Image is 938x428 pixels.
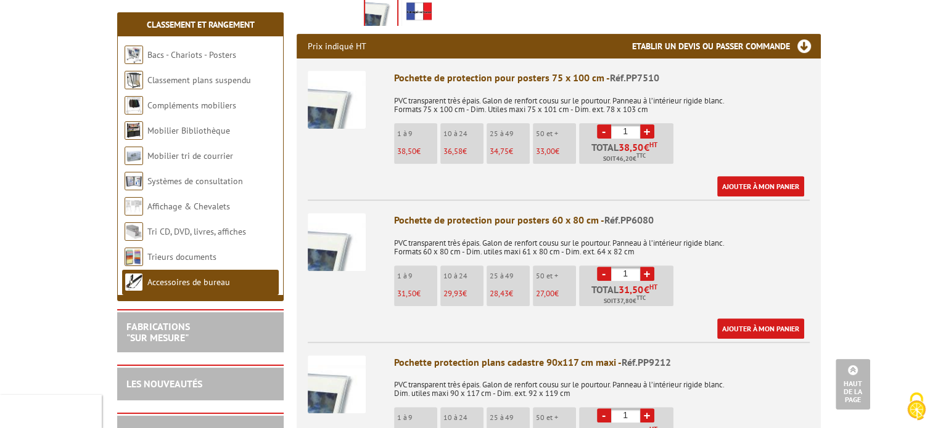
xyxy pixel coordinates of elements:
p: Total [582,142,673,164]
img: Pochette de protection pour posters 75 x 100 cm [308,71,366,129]
div: Pochette protection plans cadastre 90x117 cm maxi - [394,355,810,369]
sup: HT [649,140,657,149]
a: Bacs - Chariots - Posters [147,49,236,60]
span: Réf.PP7510 [610,71,659,84]
p: Total [582,285,673,306]
span: 46,20 [616,154,633,164]
span: 34,75 [490,146,509,156]
img: Trieurs documents [125,248,143,266]
span: 28,43 [490,288,509,299]
sup: HT [649,283,657,291]
button: Cookies (fenêtre modale) [895,386,938,428]
a: + [640,408,654,422]
img: Systèmes de consultation [125,172,143,190]
span: Soit € [604,296,646,306]
a: Compléments mobiliers [147,100,236,111]
p: € [536,289,576,298]
img: Compléments mobiliers [125,96,143,115]
p: € [397,289,437,298]
a: Mobilier Bibliothèque [147,125,230,136]
span: Soit € [603,154,646,164]
p: PVC transparent très épais. Galon de renfort cousu sur le pourtour. Panneau à l’intérieur rigide ... [394,372,810,398]
a: Affichage & Chevalets [147,201,230,212]
p: € [536,147,576,156]
span: € [644,285,649,294]
a: Ajouter à mon panier [717,318,804,339]
div: Pochette de protection pour posters 75 x 100 cm - [394,71,810,85]
p: 25 à 49 [490,129,530,138]
img: Mobilier tri de courrier [125,147,143,165]
p: 50 et + [536,413,576,422]
a: Classement et Rangement [147,19,255,30]
img: Pochette de protection pour posters 60 x 80 cm [308,213,366,271]
a: - [597,408,611,422]
span: 38,50 [397,146,416,156]
p: 25 à 49 [490,272,530,280]
p: € [443,147,483,156]
p: 50 et + [536,129,576,138]
p: € [443,289,483,298]
a: LES NOUVEAUTÉS [126,378,202,390]
p: 1 à 9 [397,413,437,422]
img: Pochette protection plans cadastre 90x117 cm maxi [308,355,366,413]
a: Trieurs documents [147,251,216,262]
span: 31,50 [619,285,644,294]
img: Accessoires de bureau [125,273,143,291]
p: 10 à 24 [443,413,483,422]
span: Réf.PP6080 [604,214,654,226]
a: Ajouter à mon panier [717,176,804,196]
span: Réf.PP9212 [622,356,671,368]
a: Accessoires de bureau [147,277,230,288]
p: 50 et + [536,272,576,280]
img: Affichage & Chevalets [125,197,143,216]
a: Classement plans suspendu [147,75,251,86]
div: Pochette de protection pour posters 60 x 80 cm - [394,213,810,227]
a: - [597,267,611,281]
a: Mobilier tri de courrier [147,150,233,161]
p: PVC transparent très épais. Galon de renfort cousu sur le pourtour. Panneau à l’intérieur rigide ... [394,230,810,256]
p: Prix indiqué HT [308,34,366,59]
span: € [644,142,649,152]
a: + [640,267,654,281]
img: Bacs - Chariots - Posters [125,46,143,64]
a: + [640,124,654,139]
a: Haut de la page [836,359,870,410]
span: 37,80 [617,296,633,306]
p: 10 à 24 [443,129,483,138]
img: Classement plans suspendu [125,71,143,89]
p: 10 à 24 [443,272,483,280]
span: 38,50 [619,142,644,152]
a: FABRICATIONS"Sur Mesure" [126,320,190,344]
sup: TTC [636,152,646,159]
a: - [597,124,611,139]
sup: TTC [636,294,646,301]
span: 36,58 [443,146,463,156]
span: 33,00 [536,146,555,156]
a: Tri CD, DVD, livres, affiches [147,226,246,237]
span: 27,00 [536,288,554,299]
img: Cookies (fenêtre modale) [901,391,932,422]
img: Mobilier Bibliothèque [125,121,143,140]
a: Systèmes de consultation [147,176,243,187]
p: 1 à 9 [397,272,437,280]
img: Tri CD, DVD, livres, affiches [125,222,143,241]
p: € [490,289,530,298]
p: € [490,147,530,156]
p: 25 à 49 [490,413,530,422]
p: € [397,147,437,156]
span: 29,93 [443,288,463,299]
p: PVC transparent très épais. Galon de renfort cousu sur le pourtour. Panneau à l’intérieur rigide ... [394,88,810,114]
p: 1 à 9 [397,129,437,138]
span: 31,50 [397,288,416,299]
h3: Etablir un devis ou passer commande [632,34,821,59]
